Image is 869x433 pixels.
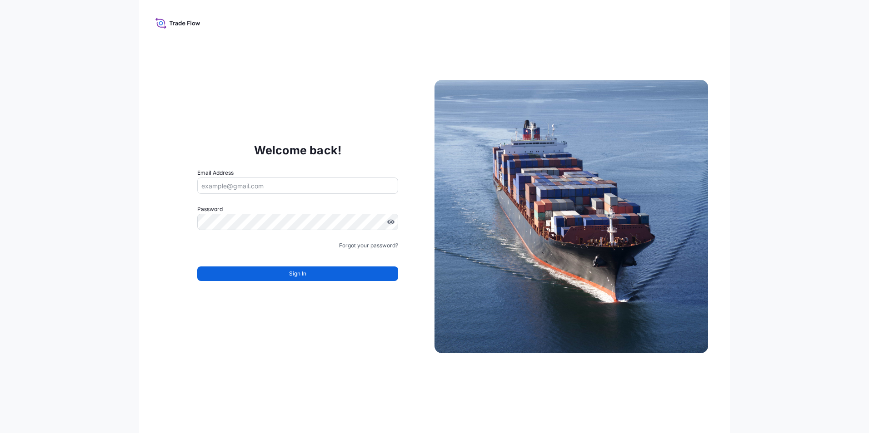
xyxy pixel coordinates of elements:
span: Sign In [289,269,306,278]
img: Ship illustration [434,80,708,353]
label: Password [197,205,398,214]
button: Show password [387,218,395,226]
p: Welcome back! [254,143,342,157]
label: Email Address [197,168,234,177]
a: Forgot your password? [339,241,398,250]
button: Sign In [197,266,398,281]
input: example@gmail.com [197,177,398,194]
